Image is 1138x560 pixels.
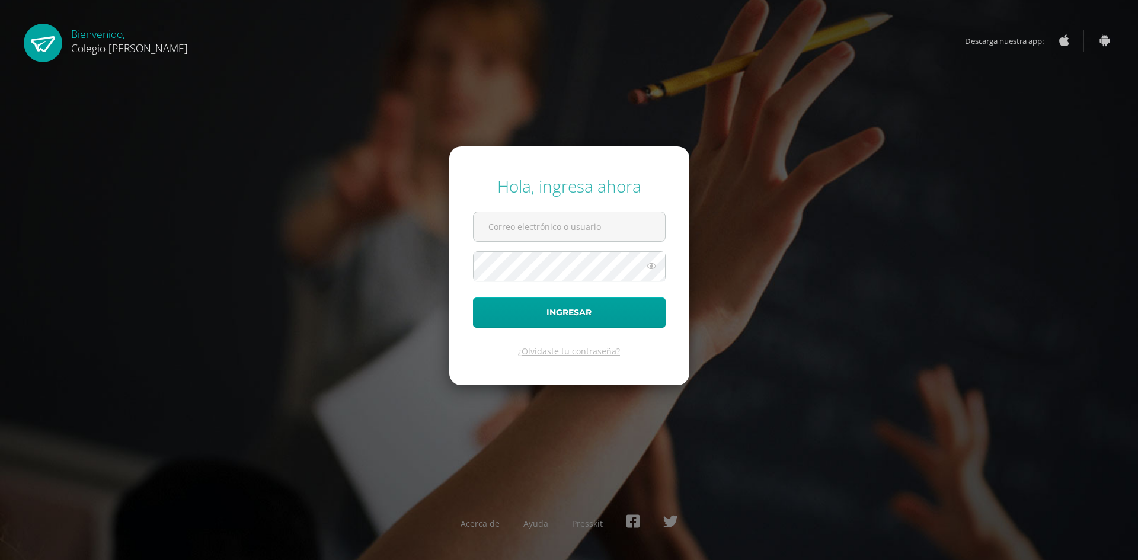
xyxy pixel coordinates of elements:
[572,518,603,529] a: Presskit
[461,518,500,529] a: Acerca de
[71,41,188,55] span: Colegio [PERSON_NAME]
[473,297,666,328] button: Ingresar
[965,30,1056,52] span: Descarga nuestra app:
[518,345,620,357] a: ¿Olvidaste tu contraseña?
[473,175,666,197] div: Hola, ingresa ahora
[71,24,188,55] div: Bienvenido,
[523,518,548,529] a: Ayuda
[474,212,665,241] input: Correo electrónico o usuario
